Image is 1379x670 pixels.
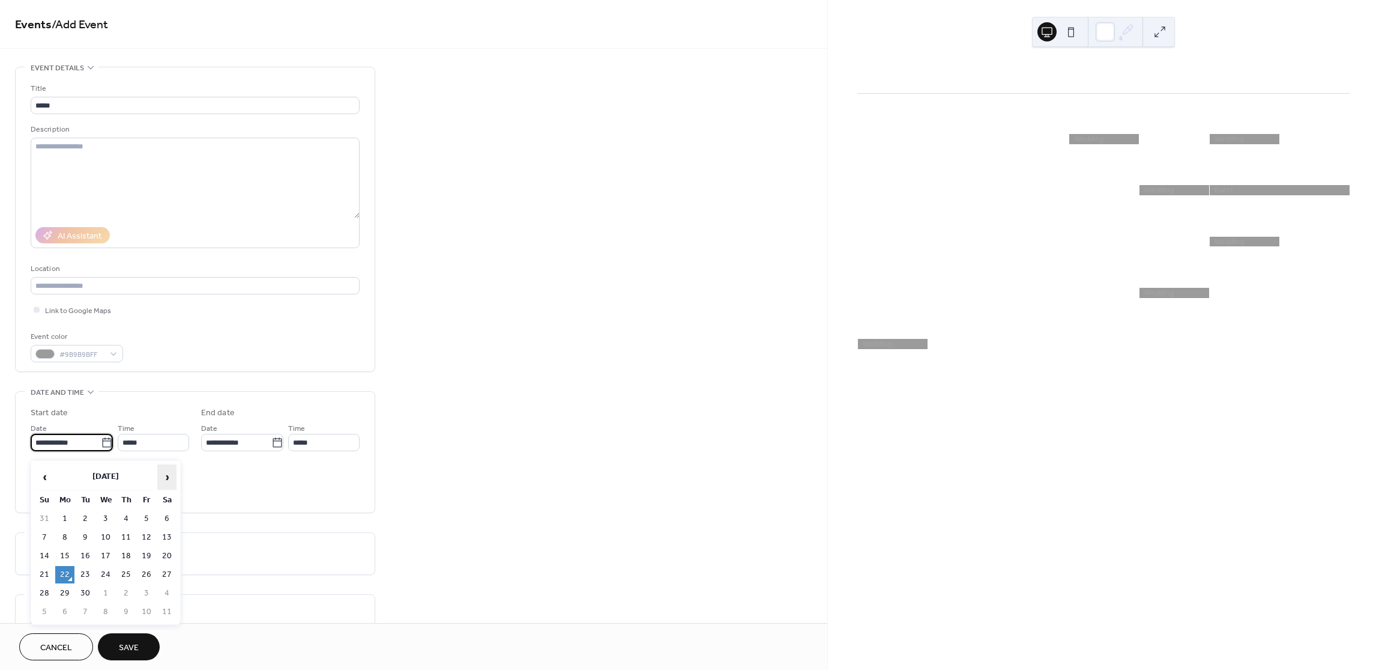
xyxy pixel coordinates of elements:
td: 10 [96,529,115,546]
span: Date [31,422,47,435]
span: Date and time [31,386,84,399]
td: 3 [137,585,156,602]
div: 18 [1072,224,1081,233]
td: 7 [35,529,54,546]
td: 2 [76,510,95,528]
div: Event [1209,185,1350,195]
td: 4 [157,585,177,602]
div: 21 [1283,224,1292,233]
a: Events [15,13,52,37]
th: Tu [76,492,95,509]
div: 11 [1213,377,1222,386]
div: 13 [1213,172,1222,181]
div: 5 [1142,121,1151,130]
div: 10 [1001,172,1010,181]
a: Cancel [19,633,93,660]
div: 30 [931,326,940,335]
td: 2 [116,585,136,602]
div: Wedding [1209,237,1279,247]
div: 3 [1001,121,1010,130]
span: Date [201,422,217,435]
div: Title [31,82,357,95]
div: Wedding [1139,288,1209,298]
th: We [96,492,115,509]
div: 4 [1072,121,1081,130]
div: 6 [1213,121,1222,130]
div: Sun [1272,94,1340,118]
td: 26 [137,566,156,583]
div: 9 [1072,377,1081,386]
div: Event color [31,330,121,343]
span: Save [119,642,139,654]
div: 24 [1001,275,1010,284]
td: 25 [116,566,136,583]
div: 11 [1072,172,1081,181]
div: 25 [1072,275,1081,284]
td: 15 [55,547,74,565]
th: [DATE] [55,464,156,490]
div: 8 [861,172,870,181]
div: Sat [1205,94,1273,118]
div: 14 [1283,172,1292,181]
td: 3 [96,510,115,528]
td: 20 [157,547,177,565]
div: Fri [1137,94,1205,118]
div: Tue [935,94,1003,118]
div: 22 [861,275,870,284]
div: Mon [867,94,935,118]
div: 4 [1213,326,1222,335]
div: Start date [31,407,68,419]
span: / Add Event [52,13,108,37]
div: [DATE] [953,72,982,86]
td: 7 [76,603,95,621]
th: Su [35,492,54,509]
div: 26 [1142,275,1151,284]
td: 13 [157,529,177,546]
span: › [158,465,176,489]
div: 9 [931,172,940,181]
div: 23 [931,275,940,284]
td: 17 [96,547,115,565]
div: 12 [1283,377,1292,386]
td: 23 [76,566,95,583]
td: 28 [35,585,54,602]
span: #9B9B9BFF [59,349,104,361]
div: End date [201,407,235,419]
div: 12 [1142,172,1151,181]
div: Description [31,123,357,136]
div: 19 [1142,224,1151,233]
th: Th [116,492,136,509]
td: 21 [35,566,54,583]
td: 1 [55,510,74,528]
td: 5 [35,603,54,621]
td: 18 [116,547,136,565]
span: Time [118,422,134,435]
td: 31 [35,510,54,528]
div: 10 [1142,377,1151,386]
td: 4 [116,510,136,528]
td: 10 [137,603,156,621]
div: Location [31,263,357,275]
td: 6 [157,510,177,528]
td: 24 [96,566,115,583]
td: 8 [55,529,74,546]
th: Sa [157,492,177,509]
td: 27 [157,566,177,583]
div: 6 [861,377,870,386]
div: Wedding [857,339,928,349]
div: 16 [931,224,940,233]
td: 22 [55,566,74,583]
td: 11 [116,529,136,546]
div: 2 [931,121,940,130]
div: Wedding [1209,134,1279,144]
td: 5 [137,510,156,528]
div: 20 [1213,224,1222,233]
div: 7 [1283,121,1292,130]
div: 27 [1213,275,1222,284]
th: Fr [137,492,156,509]
div: 1 [1001,326,1010,335]
td: 1 [96,585,115,602]
td: 29 [55,585,74,602]
span: Event details [31,62,84,75]
div: 7 [931,377,940,386]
